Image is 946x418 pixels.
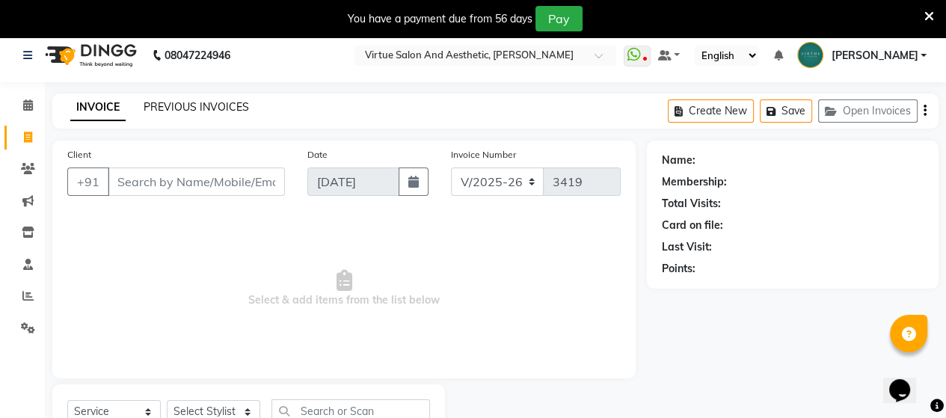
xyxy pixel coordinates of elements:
[67,214,621,363] span: Select & add items from the list below
[67,167,109,196] button: +91
[535,6,583,31] button: Pay
[662,174,727,190] div: Membership:
[668,99,754,123] button: Create New
[108,167,285,196] input: Search by Name/Mobile/Email/Code
[67,148,91,162] label: Client
[165,34,230,76] b: 08047224946
[144,100,249,114] a: PREVIOUS INVOICES
[38,34,141,76] img: logo
[662,239,712,255] div: Last Visit:
[348,11,532,27] div: You have a payment due from 56 days
[662,218,723,233] div: Card on file:
[307,148,328,162] label: Date
[451,148,516,162] label: Invoice Number
[70,94,126,121] a: INVOICE
[797,42,823,68] img: Bharath
[818,99,918,123] button: Open Invoices
[760,99,812,123] button: Save
[662,261,695,277] div: Points:
[662,196,721,212] div: Total Visits:
[883,358,931,403] iframe: chat widget
[662,153,695,168] div: Name:
[831,48,918,64] span: [PERSON_NAME]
